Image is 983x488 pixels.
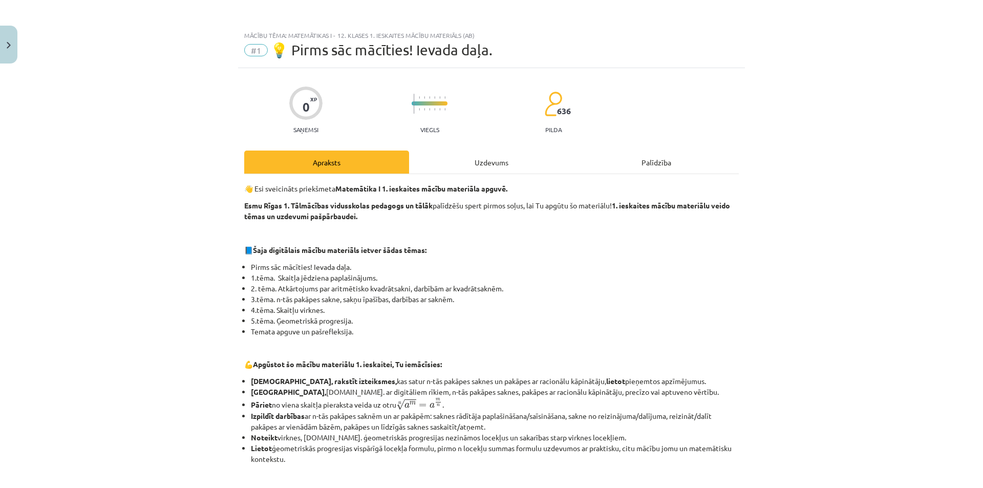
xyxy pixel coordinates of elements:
[430,403,435,408] span: a
[574,151,739,174] div: Palīdzība
[251,387,326,396] b: [GEOGRAPHIC_DATA],
[310,96,317,102] span: XP
[244,200,739,222] p: palīdzēšu spert pirmos soļus, lai Tu apgūtu šo materiālu!
[244,151,409,174] div: Apraksts
[557,107,571,116] span: 636
[545,126,562,133] p: pilda
[244,201,433,210] b: Esmu Rīgas 1. Tālmācības vidusskolas pedagogs un tālāk
[404,403,410,408] span: a
[244,359,739,370] p: 💪
[436,398,440,401] span: m
[7,42,11,49] img: icon-close-lesson-0947bae3869378f0d4975bcd49f059093ad1ed9edebbc8119c70593378902aed.svg
[444,108,445,111] img: icon-short-line-57e1e144782c952c97e751825c79c345078a6d821885a25fce030b3d8c18986b.svg
[419,108,420,111] img: icon-short-line-57e1e144782c952c97e751825c79c345078a6d821885a25fce030b3d8c18986b.svg
[409,151,574,174] div: Uzdevums
[251,326,739,337] li: Temata apguve un pašrefleksija.
[544,91,562,117] img: students-c634bb4e5e11cddfef0936a35e636f08e4e9abd3cc4e673bd6f9a4125e45ecb1.svg
[251,397,739,411] li: no viena skaitļa pieraksta veida uz otru .
[303,100,310,114] div: 0
[606,376,625,386] b: lietot
[439,96,440,99] img: icon-short-line-57e1e144782c952c97e751825c79c345078a6d821885a25fce030b3d8c18986b.svg
[335,184,507,193] b: Matemātika I 1. ieskaites mācību materiāla apguvē.
[251,411,305,420] b: Izpildīt darbības
[396,399,404,410] span: √
[270,41,493,58] span: 💡 Pirms sāc mācīties! Ievada daļa.
[244,32,739,39] div: Mācību tēma: Matemātikas i - 12. klases 1. ieskaites mācību materiāls (ab)
[251,387,739,397] li: [DOMAIN_NAME]. ar digitāliem rīkiem, n-tās pakāpes saknes, pakāpes ar racionālu kāpinātāju, precī...
[251,305,739,315] li: 4.tēma. Skaitļu virknes.
[424,108,425,111] img: icon-short-line-57e1e144782c952c97e751825c79c345078a6d821885a25fce030b3d8c18986b.svg
[244,183,739,194] p: 👋 Esi sveicināts priekšmeta
[434,108,435,111] img: icon-short-line-57e1e144782c952c97e751825c79c345078a6d821885a25fce030b3d8c18986b.svg
[289,126,323,133] p: Saņemsi
[444,96,445,99] img: icon-short-line-57e1e144782c952c97e751825c79c345078a6d821885a25fce030b3d8c18986b.svg
[251,315,739,326] li: 5.tēma. Ģeometriskā progresija.
[251,400,272,409] b: Pāriet
[251,433,277,442] b: Noteikt
[251,283,739,294] li: 2. tēma. Atkārtojums par aritmētisko kvadrātsakni, darbībām ar kvadrātsaknēm.
[434,96,435,99] img: icon-short-line-57e1e144782c952c97e751825c79c345078a6d821885a25fce030b3d8c18986b.svg
[253,245,426,254] strong: Šaja digitālais mācību materiāls ietver šādas tēmas:
[251,272,739,283] li: 1.tēma. Skaitļa jēdziena paplašinājums.
[419,404,426,408] span: =
[439,108,440,111] img: icon-short-line-57e1e144782c952c97e751825c79c345078a6d821885a25fce030b3d8c18986b.svg
[244,44,268,56] span: #1
[251,376,739,387] li: kas satur n-tās pakāpes saknes un pakāpes ar racionālu kāpinātāju, pieņemtos apzīmējumus.
[410,401,416,405] span: m
[429,108,430,111] img: icon-short-line-57e1e144782c952c97e751825c79c345078a6d821885a25fce030b3d8c18986b.svg
[429,96,430,99] img: icon-short-line-57e1e144782c952c97e751825c79c345078a6d821885a25fce030b3d8c18986b.svg
[251,294,739,305] li: 3.tēma. n-tās pakāpes sakne, sakņu īpašības, darbības ar saknēm.
[251,411,739,432] li: ar n-tās pakāpes saknēm un ar pakāpēm: saknes rādītāja paplašināšana/saīsināšana, sakne no reizin...
[420,126,439,133] p: Viegls
[253,359,442,369] b: Apgūstot šo mācību materiālu 1. ieskaitei, Tu iemācīsies:
[251,443,272,453] b: Lietot
[414,94,415,114] img: icon-long-line-d9ea69661e0d244f92f715978eff75569469978d946b2353a9bb055b3ed8787d.svg
[251,443,739,464] li: ģeometriskās progresijas vispārīgā locekļa formulu, pirmo n locekļu summas formulu uzdevumos ar p...
[419,96,420,99] img: icon-short-line-57e1e144782c952c97e751825c79c345078a6d821885a25fce030b3d8c18986b.svg
[437,404,440,407] span: n
[251,432,739,443] li: virknes, [DOMAIN_NAME]. ģeometriskās progresijas nezināmos locekļus un sakarības starp virknes lo...
[424,96,425,99] img: icon-short-line-57e1e144782c952c97e751825c79c345078a6d821885a25fce030b3d8c18986b.svg
[251,262,739,272] li: Pirms sāc mācīties! Ievada daļa.
[251,376,397,386] b: [DEMOGRAPHIC_DATA], rakstīt izteiksmes,
[244,245,739,256] p: 📘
